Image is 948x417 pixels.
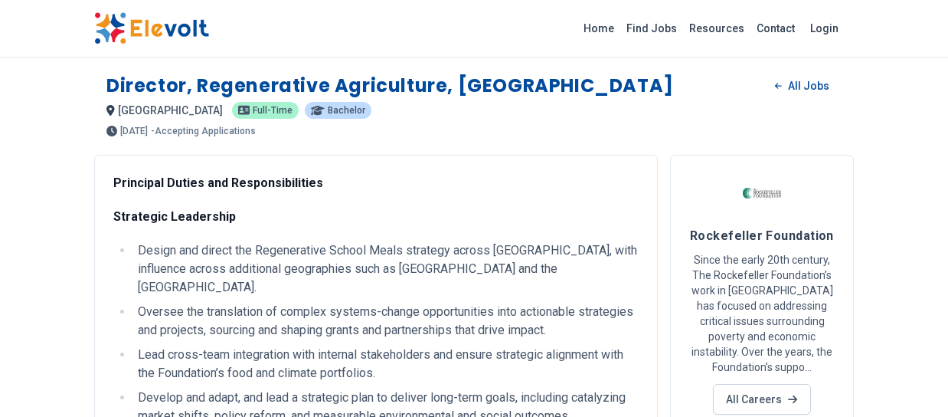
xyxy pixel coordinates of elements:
li: Oversee the translation of complex systems-change opportunities into actionable strategies and pr... [133,303,639,340]
a: Home [577,16,620,41]
span: Full-time [253,106,293,115]
p: Since the early 20th century, The Rockefeller Foundation’s work in [GEOGRAPHIC_DATA] has focused ... [689,252,835,375]
span: [DATE] [120,126,148,136]
span: Bachelor [328,106,365,115]
a: Contact [750,16,801,41]
a: All Careers [713,384,810,415]
a: Resources [683,16,750,41]
li: Lead cross-team integration with internal stakeholders and ensure strategic alignment with the Fo... [133,346,639,383]
img: Elevolt [94,12,209,44]
a: Find Jobs [620,16,683,41]
p: - Accepting Applications [151,126,256,136]
span: [GEOGRAPHIC_DATA] [118,104,223,117]
strong: Principal Duties and Responsibilities [113,176,323,190]
a: All Jobs [763,74,842,97]
img: Rockefeller Foundation [743,174,781,212]
h1: Director, Regenerative Agriculture, [GEOGRAPHIC_DATA] [106,74,674,98]
span: Rockefeller Foundation [690,228,834,243]
li: Design and direct the Regenerative School Meals strategy across [GEOGRAPHIC_DATA], with influence... [133,241,639,297]
a: Login [801,13,848,44]
strong: Strategic Leadership [113,209,236,224]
